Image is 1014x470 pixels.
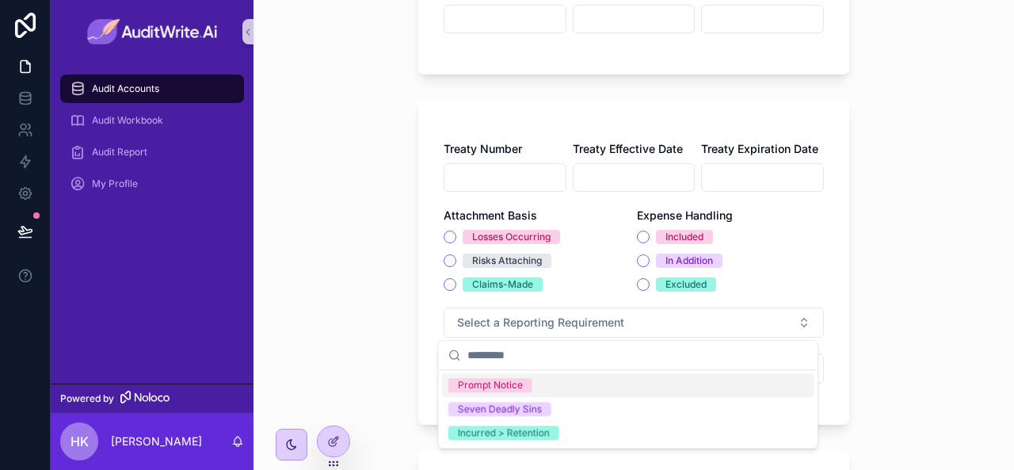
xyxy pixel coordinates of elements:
span: Treaty Expiration Date [701,142,818,155]
div: Prompt Notice [458,378,523,392]
button: Select Button [444,308,824,338]
span: HK [71,432,89,451]
div: Seven Deadly Sins [458,402,542,416]
div: Suggestions [439,370,818,448]
div: Losses Occurring [472,230,551,244]
a: My Profile [60,170,244,198]
span: My Profile [92,178,138,190]
span: Expense Handling [637,208,733,222]
a: Audit Workbook [60,106,244,135]
span: Audit Accounts [92,82,159,95]
span: Audit Report [92,146,147,159]
span: Powered by [60,392,114,405]
img: App logo [87,19,218,44]
p: [PERSON_NAME] [111,434,202,449]
div: Risks Attaching [472,254,542,268]
div: scrollable content [51,63,253,219]
span: Audit Workbook [92,114,163,127]
a: Powered by [51,384,253,413]
div: In Addition [665,254,713,268]
span: Treaty Effective Date [573,142,683,155]
div: Excluded [665,277,707,292]
span: Treaty Number [444,142,522,155]
div: Incurred > Retention [458,426,550,440]
a: Audit Accounts [60,75,244,103]
a: Audit Report [60,138,244,166]
div: Claims-Made [472,277,533,292]
span: Attachment Basis [444,208,537,222]
span: Select a Reporting Requirement [457,315,624,331]
div: Included [665,230,703,244]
